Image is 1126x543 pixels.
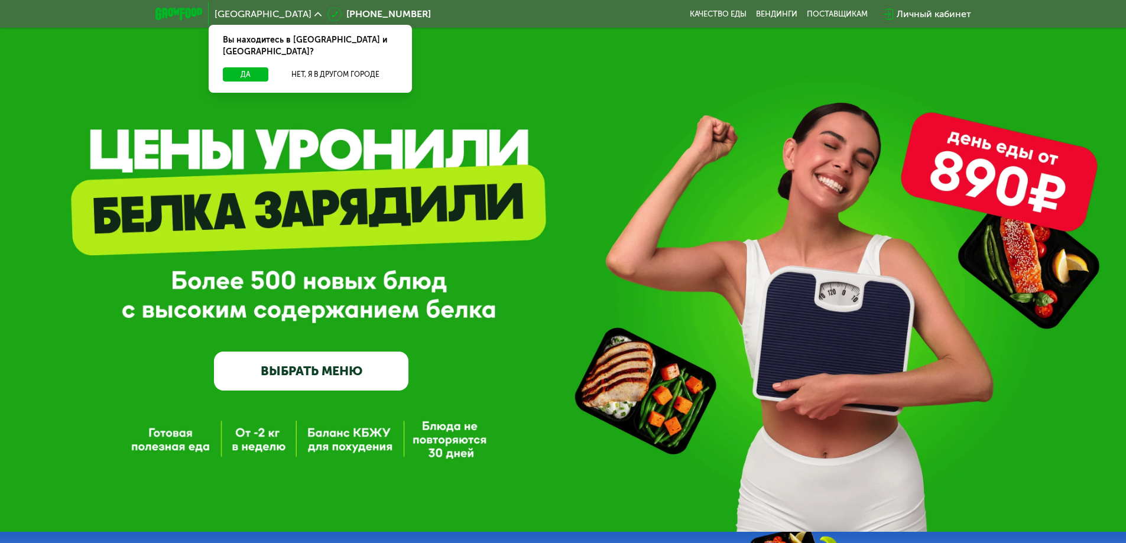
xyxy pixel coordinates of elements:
[897,7,971,21] div: Личный кабинет
[756,9,797,19] a: Вендинги
[214,352,408,391] a: ВЫБРАТЬ МЕНЮ
[209,25,412,67] div: Вы находитесь в [GEOGRAPHIC_DATA] и [GEOGRAPHIC_DATA]?
[215,9,311,19] span: [GEOGRAPHIC_DATA]
[327,7,431,21] a: [PHONE_NUMBER]
[690,9,747,19] a: Качество еды
[807,9,868,19] div: поставщикам
[223,67,268,82] button: Да
[273,67,398,82] button: Нет, я в другом городе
